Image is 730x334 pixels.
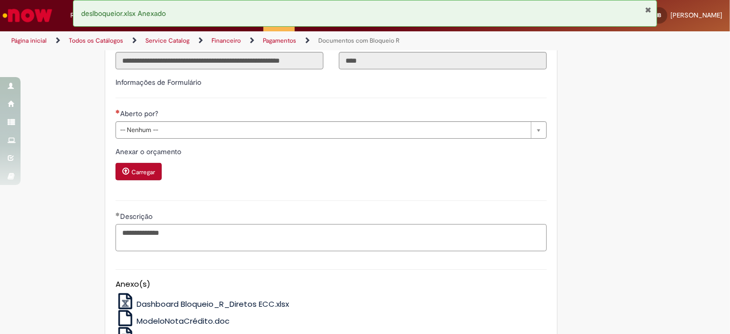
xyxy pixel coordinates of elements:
span: Descrição [120,212,155,221]
img: ServiceNow [1,5,54,26]
span: [PERSON_NAME] [670,11,722,20]
a: Financeiro [212,36,241,45]
label: Informações de Formulário [116,78,201,87]
textarea: Descrição [116,224,547,251]
span: -- Nenhum -- [120,122,526,138]
a: Dashboard Bloqueio_R_Diretos ECC.xlsx [116,299,290,309]
input: Título [116,52,323,69]
span: Necessários [116,109,120,114]
span: deslboqueior.xlsx Anexado [81,9,166,18]
a: Documentos com Bloqueio R [318,36,399,45]
h5: Anexo(s) [116,280,547,289]
a: Service Catalog [145,36,189,45]
a: Todos os Catálogos [69,36,123,45]
span: IB [657,12,661,18]
span: Requisições [70,10,106,21]
span: Obrigatório Preenchido [116,212,120,216]
a: Página inicial [11,36,47,45]
ul: Trilhas de página [8,31,479,50]
button: Carregar anexo de Anexar o orçamento [116,163,162,180]
small: Carregar [131,168,155,176]
span: Anexar o orçamento [116,147,183,156]
button: Fechar Notificação [645,6,651,14]
span: ModeloNotaCrédito.doc [137,316,229,326]
a: ModeloNotaCrédito.doc [116,316,230,326]
a: Pagamentos [263,36,296,45]
input: Código da Unidade [339,52,547,69]
span: Dashboard Bloqueio_R_Diretos ECC.xlsx [137,299,289,309]
span: Aberto por? [120,109,160,118]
